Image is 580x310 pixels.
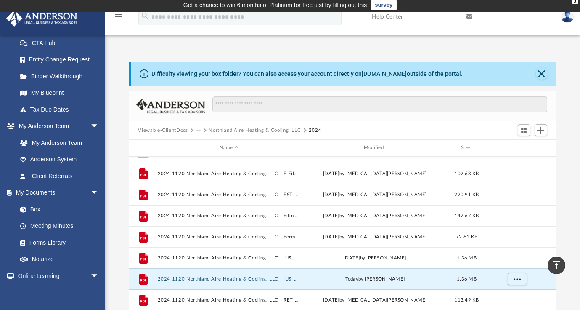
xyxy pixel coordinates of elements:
[90,118,107,135] span: arrow_drop_down
[12,134,103,151] a: My Anderson Team
[304,191,446,198] div: [DATE] by [MEDICAL_DATA][PERSON_NAME]
[132,144,154,152] div: id
[140,11,150,21] i: search
[304,212,446,219] div: [DATE] by [MEDICAL_DATA][PERSON_NAME]
[345,276,358,281] span: today
[12,218,107,235] a: Meeting Minutes
[158,255,300,261] button: 2024 1120 Northland Aire Heating & Cooling, LLC - [US_STATE] Business Corporation Annual Renewal(...
[138,127,188,134] button: Viewable-ClientDocs
[457,255,477,260] span: 1.36 MB
[304,275,446,283] div: by [PERSON_NAME]
[158,234,300,240] button: 2024 1120 Northland Aire Heating & Cooling, LLC - Form 1120-W Payment Voucher.pdf
[209,127,301,134] button: Northland Aire Heating & Cooling, LLC
[114,12,124,22] i: menu
[12,151,107,168] a: Anderson System
[450,144,484,152] div: Size
[158,192,300,198] button: 2024 1120 Northland Aire Heating & Cooling, LLC - EST-PMT Payment Voucher.pdf
[4,10,80,27] img: Anderson Advisors Platinum Portal
[455,297,479,302] span: 113.49 KB
[151,69,463,78] div: Difficulty viewing your box folder? You can also access your account directly on outside of the p...
[90,267,107,285] span: arrow_drop_down
[12,168,107,184] a: Client Referrals
[304,170,446,177] div: [DATE] by [MEDICAL_DATA][PERSON_NAME]
[12,51,111,68] a: Entity Change Request
[158,213,300,219] button: 2024 1120 Northland Aire Heating & Cooling, LLC - Filing Instructions.pdf
[12,68,111,85] a: Binder Walkthrough
[158,297,300,303] button: 2024 1120 Northland Aire Heating & Cooling, LLC - RET-PMT Payment Voucher.pdf
[551,260,561,270] i: vertical_align_top
[6,267,107,284] a: Online Learningarrow_drop_down
[12,234,103,251] a: Forms Library
[455,213,479,218] span: 147.67 KB
[6,118,107,135] a: My Anderson Teamarrow_drop_down
[362,70,407,77] a: [DOMAIN_NAME]
[157,144,300,152] div: Name
[12,251,107,268] a: Notarize
[304,233,446,241] div: [DATE] by [MEDICAL_DATA][PERSON_NAME]
[158,171,300,176] button: 2024 1120 Northland Aire Heating & Cooling, LLC - E File Authorization - Please Sign.pdf
[455,171,479,176] span: 102.63 KB
[455,192,479,197] span: 220.91 KB
[158,276,300,282] button: 2024 1120 Northland Aire Heating & Cooling, LLC - [US_STATE] Business Corporation Annual Renewal.pdf
[304,296,446,304] div: [DATE] by [MEDICAL_DATA][PERSON_NAME]
[12,35,111,51] a: CTA Hub
[309,127,322,134] button: 2024
[456,234,477,239] span: 72.61 KB
[304,254,446,262] div: [DATE] by [PERSON_NAME]
[487,144,546,152] div: id
[12,85,107,102] a: My Blueprint
[535,124,547,136] button: Add
[518,124,530,136] button: Switch to Grid View
[114,16,124,22] a: menu
[196,127,201,134] button: ···
[457,276,477,281] span: 1.36 MB
[212,96,547,112] input: Search files and folders
[12,201,103,218] a: Box
[561,11,574,23] img: User Pic
[90,184,107,202] span: arrow_drop_down
[536,68,548,80] button: Close
[12,101,111,118] a: Tax Due Dates
[304,144,446,152] div: Modified
[6,184,107,201] a: My Documentsarrow_drop_down
[548,257,565,274] a: vertical_align_top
